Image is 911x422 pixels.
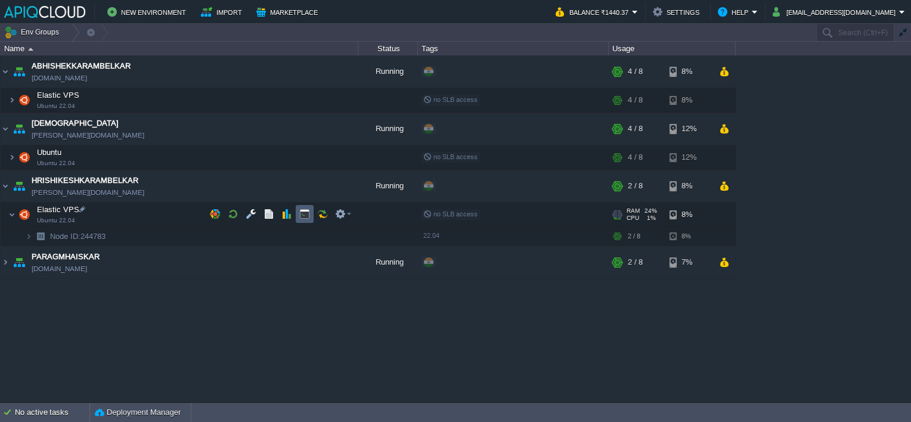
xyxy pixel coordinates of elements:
[423,232,439,239] span: 22.04
[256,5,321,19] button: Marketplace
[670,246,708,278] div: 7%
[36,148,63,157] a: UbuntuUbuntu 22.04
[627,215,639,222] span: CPU
[628,113,643,145] div: 4 / 8
[1,55,10,88] img: AMDAwAAAACH5BAEAAAAALAAAAAABAAEAAAICRAEAOw==
[11,246,27,278] img: AMDAwAAAACH5BAEAAAAALAAAAAABAAEAAAICRAEAOw==
[32,117,119,129] a: [DEMOGRAPHIC_DATA]
[11,55,27,88] img: AMDAwAAAACH5BAEAAAAALAAAAAABAAEAAAICRAEAOw==
[16,203,33,226] img: AMDAwAAAACH5BAEAAAAALAAAAAABAAEAAAICRAEAOw==
[358,55,418,88] div: Running
[16,88,33,112] img: AMDAwAAAACH5BAEAAAAALAAAAAABAAEAAAICRAEAOw==
[628,88,643,112] div: 4 / 8
[8,88,16,112] img: AMDAwAAAACH5BAEAAAAALAAAAAABAAEAAAICRAEAOw==
[32,251,100,263] a: PARAGMHAISKAR
[358,170,418,202] div: Running
[1,170,10,202] img: AMDAwAAAACH5BAEAAAAALAAAAAABAAEAAAICRAEAOw==
[11,113,27,145] img: AMDAwAAAACH5BAEAAAAALAAAAAABAAEAAAICRAEAOw==
[37,217,75,224] span: Ubuntu 22.04
[32,72,87,84] a: [DOMAIN_NAME]
[107,5,190,19] button: New Environment
[36,91,81,100] a: Elastic VPSUbuntu 22.04
[8,145,16,169] img: AMDAwAAAACH5BAEAAAAALAAAAAABAAEAAAICRAEAOw==
[423,96,478,103] span: no SLB access
[670,55,708,88] div: 8%
[628,246,643,278] div: 2 / 8
[15,403,89,422] div: No active tasks
[670,88,708,112] div: 8%
[49,231,107,241] span: 244783
[32,187,144,198] a: [PERSON_NAME][DOMAIN_NAME]
[358,246,418,278] div: Running
[653,5,703,19] button: Settings
[644,207,657,215] span: 24%
[644,215,656,222] span: 1%
[358,113,418,145] div: Running
[37,160,75,167] span: Ubuntu 22.04
[28,48,33,51] img: AMDAwAAAACH5BAEAAAAALAAAAAABAAEAAAICRAEAOw==
[36,205,81,214] a: Elastic VPSUbuntu 22.04
[1,42,358,55] div: Name
[36,204,81,215] span: Elastic VPS
[423,210,478,218] span: no SLB access
[670,227,708,246] div: 8%
[32,175,138,187] a: HRISHIKESHKARAMBELKAR
[36,147,63,157] span: Ubuntu
[423,153,478,160] span: no SLB access
[627,207,640,215] span: RAM
[37,103,75,110] span: Ubuntu 22.04
[11,170,27,202] img: AMDAwAAAACH5BAEAAAAALAAAAAABAAEAAAICRAEAOw==
[4,6,85,18] img: APIQCloud
[628,55,643,88] div: 4 / 8
[670,203,708,226] div: 8%
[36,90,81,100] span: Elastic VPS
[670,113,708,145] div: 12%
[25,227,32,246] img: AMDAwAAAACH5BAEAAAAALAAAAAABAAEAAAICRAEAOw==
[49,231,107,241] a: Node ID:244783
[670,170,708,202] div: 8%
[773,5,899,19] button: [EMAIL_ADDRESS][DOMAIN_NAME]
[718,5,752,19] button: Help
[4,24,63,41] button: Env Groups
[628,170,643,202] div: 2 / 8
[16,145,33,169] img: AMDAwAAAACH5BAEAAAAALAAAAAABAAEAAAICRAEAOw==
[556,5,632,19] button: Balance ₹1440.37
[95,407,181,418] button: Deployment Manager
[8,203,16,226] img: AMDAwAAAACH5BAEAAAAALAAAAAABAAEAAAICRAEAOw==
[670,145,708,169] div: 12%
[628,227,640,246] div: 2 / 8
[359,42,417,55] div: Status
[419,42,608,55] div: Tags
[1,113,10,145] img: AMDAwAAAACH5BAEAAAAALAAAAAABAAEAAAICRAEAOw==
[609,42,735,55] div: Usage
[628,145,643,169] div: 4 / 8
[32,227,49,246] img: AMDAwAAAACH5BAEAAAAALAAAAAABAAEAAAICRAEAOw==
[32,60,131,72] a: ABHISHEKKARAMBELKAR
[50,232,80,241] span: Node ID:
[32,263,87,275] a: [DOMAIN_NAME]
[1,246,10,278] img: AMDAwAAAACH5BAEAAAAALAAAAAABAAEAAAICRAEAOw==
[201,5,246,19] button: Import
[32,129,144,141] a: [PERSON_NAME][DOMAIN_NAME]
